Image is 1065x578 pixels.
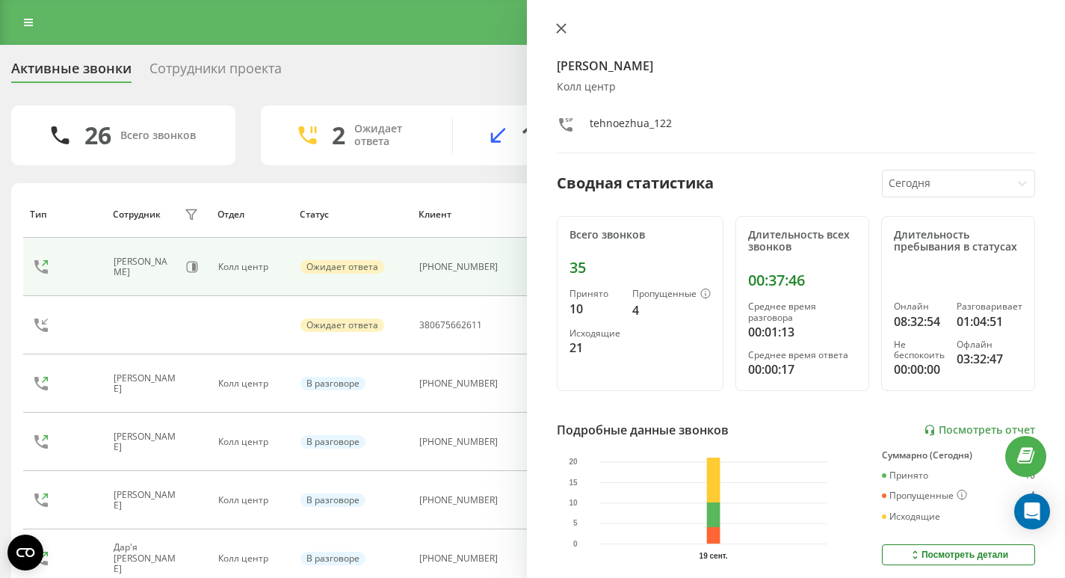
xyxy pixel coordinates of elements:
[1014,494,1050,529] div: Open Intercom Messenger
[218,553,284,564] div: Колл центр
[300,260,384,274] div: Ожидает ответа
[419,378,498,389] div: [PHONE_NUMBER]
[700,552,728,560] text: 19 сент.
[748,271,856,289] div: 00:37:46
[569,499,578,507] text: 10
[573,520,578,528] text: 5
[149,61,282,84] div: Сотрудники проекта
[557,421,729,439] div: Подробные данные звонков
[882,544,1035,565] button: Посмотреть детали
[300,435,365,449] div: В разговоре
[569,328,620,339] div: Исходящие
[218,378,284,389] div: Колл центр
[957,350,1022,368] div: 03:32:47
[957,313,1022,330] div: 01:04:51
[218,495,284,505] div: Колл центр
[894,301,945,312] div: Онлайн
[894,339,945,361] div: Не беспокоить
[419,495,498,505] div: [PHONE_NUMBER]
[569,259,711,277] div: 35
[882,470,928,481] div: Принято
[957,339,1022,350] div: Офлайн
[11,61,132,84] div: Активные звонки
[632,301,711,319] div: 4
[894,360,945,378] div: 00:00:00
[114,431,180,453] div: [PERSON_NAME]
[7,535,43,571] button: Open CMP widget
[1025,470,1035,481] div: 10
[114,542,180,574] div: Дар'я [PERSON_NAME]
[748,350,856,360] div: Среднее время ответа
[30,209,98,220] div: Тип
[882,490,967,502] div: Пропущенные
[521,121,534,150] div: 1
[300,377,365,390] div: В разговоре
[114,373,180,395] div: [PERSON_NAME]
[557,172,714,194] div: Сводная статистика
[419,320,482,330] div: 380675662611
[419,437,498,447] div: [PHONE_NUMBER]
[882,511,940,522] div: Исходящие
[419,553,498,564] div: [PHONE_NUMBER]
[748,301,856,323] div: Среднее время разговора
[419,209,542,220] div: Клиент
[113,209,161,220] div: Сотрудник
[1030,490,1035,502] div: 4
[218,262,284,272] div: Колл центр
[300,552,365,565] div: В разговоре
[957,301,1022,312] div: Разговаривает
[557,81,1035,93] div: Колл центр
[569,479,578,487] text: 15
[632,289,711,301] div: Пропущенные
[300,209,404,220] div: Статус
[332,121,345,150] div: 2
[590,116,672,138] div: tehnoezhua_122
[909,549,1008,561] div: Посмотреть детали
[569,289,620,299] div: Принято
[748,360,856,378] div: 00:00:17
[569,458,578,466] text: 20
[569,229,711,242] div: Всего звонков
[924,424,1035,437] a: Посмотреть отчет
[120,129,196,142] div: Всего звонков
[114,490,180,511] div: [PERSON_NAME]
[217,209,285,220] div: Отдел
[748,323,856,341] div: 00:01:13
[300,319,384,332] div: Ожидает ответа
[569,339,620,357] div: 21
[419,262,498,272] div: [PHONE_NUMBER]
[84,121,111,150] div: 26
[748,229,856,254] div: Длительность всех звонков
[114,256,178,278] div: [PERSON_NAME]
[300,494,365,507] div: В разговоре
[882,450,1035,461] div: Суммарно (Сегодня)
[354,123,430,148] div: Ожидает ответа
[894,313,945,330] div: 08:32:54
[557,57,1035,75] h4: [PERSON_NAME]
[218,437,284,447] div: Колл центр
[573,540,578,548] text: 0
[894,229,1022,254] div: Длительность пребывания в статусах
[569,300,620,318] div: 10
